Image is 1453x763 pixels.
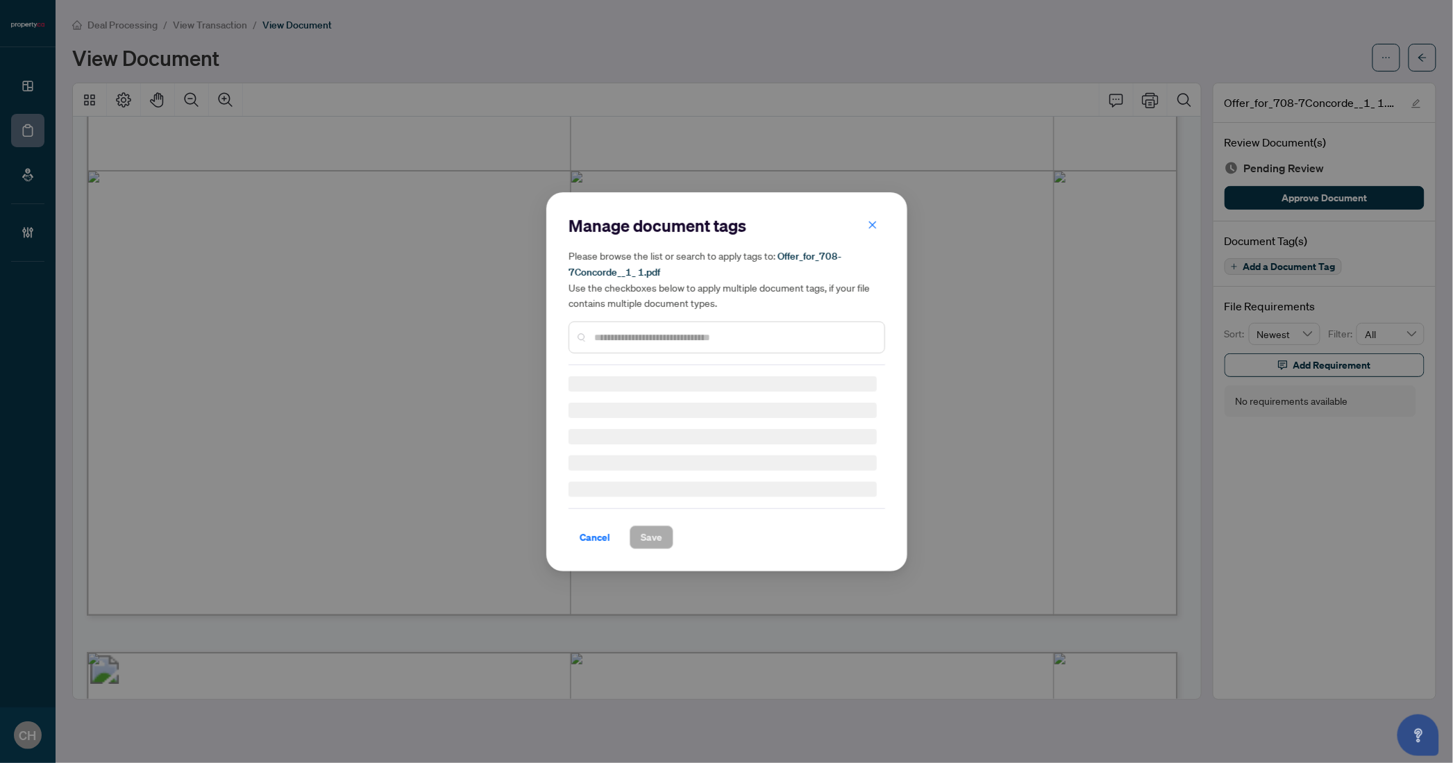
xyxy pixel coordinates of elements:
[630,526,673,549] button: Save
[569,215,885,237] h2: Manage document tags
[569,526,621,549] button: Cancel
[868,219,877,229] span: close
[569,248,885,310] h5: Please browse the list or search to apply tags to: Use the checkboxes below to apply multiple doc...
[569,250,841,278] span: Offer_for_708-7Concorde__1_ 1.pdf
[1397,714,1439,756] button: Open asap
[580,526,610,548] span: Cancel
